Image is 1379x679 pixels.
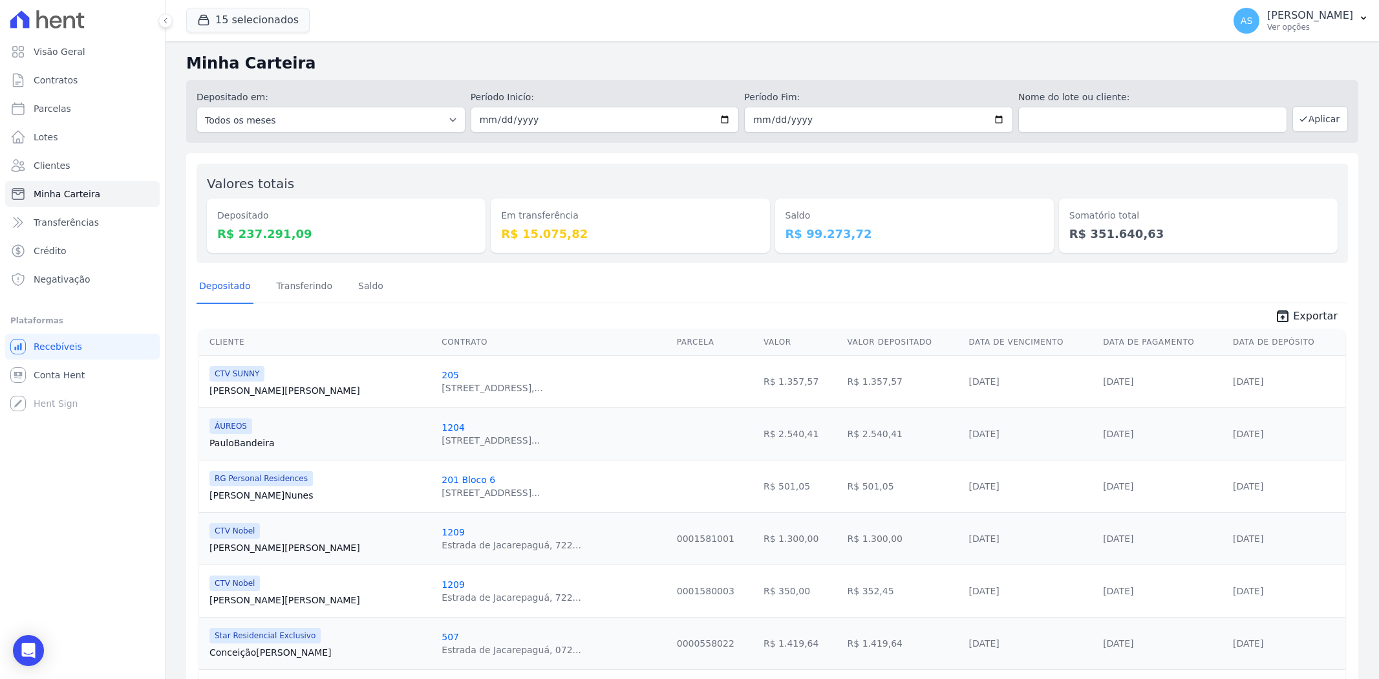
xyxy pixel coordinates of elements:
a: Lotes [5,124,160,150]
span: Lotes [34,131,58,144]
div: Estrada de Jacarepaguá, 072... [442,643,581,656]
a: Transferindo [274,270,336,304]
span: Recebíveis [34,340,82,353]
th: Valor Depositado [842,329,964,356]
dt: Em transferência [501,209,759,222]
a: [DATE] [1103,429,1133,439]
a: Crédito [5,238,160,264]
a: [DATE] [1103,638,1133,649]
a: [DATE] [1233,376,1263,387]
td: R$ 352,45 [842,565,964,617]
span: Minha Carteira [34,188,100,200]
div: Open Intercom Messenger [13,635,44,666]
label: Período Inicío: [471,91,740,104]
a: Visão Geral [5,39,160,65]
a: 201 Bloco 6 [442,475,495,485]
a: [DATE] [1103,586,1133,596]
span: Visão Geral [34,45,85,58]
a: [DATE] [1233,586,1263,596]
td: R$ 1.300,00 [758,512,842,565]
dt: Depositado [217,209,475,222]
i: unarchive [1275,308,1290,324]
a: [DATE] [1233,429,1263,439]
a: [DATE] [1233,481,1263,491]
div: [STREET_ADDRESS]... [442,434,540,447]
a: Conceição[PERSON_NAME] [209,646,431,659]
span: ÁUREOS [209,418,252,434]
label: Nome do lote ou cliente: [1018,91,1287,104]
div: Plataformas [10,313,155,329]
dd: R$ 351.640,63 [1069,225,1327,242]
a: Transferências [5,210,160,235]
a: [PERSON_NAME][PERSON_NAME] [209,594,431,607]
span: Negativação [34,273,91,286]
a: [DATE] [1103,376,1133,387]
label: Valores totais [207,176,294,191]
a: [DATE] [1233,533,1263,544]
p: [PERSON_NAME] [1267,9,1353,22]
a: [DATE] [968,376,999,387]
a: Clientes [5,153,160,178]
th: Cliente [199,329,436,356]
dd: R$ 99.273,72 [786,225,1043,242]
td: R$ 2.540,41 [758,407,842,460]
div: Estrada de Jacarepaguá, 722... [442,539,581,552]
th: Valor [758,329,842,356]
span: CTV Nobel [209,576,260,591]
span: Transferências [34,216,99,229]
label: Período Fim: [744,91,1013,104]
a: Parcelas [5,96,160,122]
a: 0001581001 [677,533,734,544]
td: R$ 1.357,57 [842,355,964,407]
span: Contratos [34,74,78,87]
a: 1209 [442,527,465,537]
a: [DATE] [1103,481,1133,491]
td: R$ 1.419,64 [758,617,842,669]
th: Data de Depósito [1228,329,1345,356]
span: Crédito [34,244,67,257]
td: R$ 350,00 [758,565,842,617]
button: 15 selecionados [186,8,310,32]
div: Estrada de Jacarepaguá, 722... [442,591,581,604]
a: Minha Carteira [5,181,160,207]
th: Parcela [672,329,758,356]
span: RG Personal Residences [209,471,313,486]
a: PauloBandeira [209,436,431,449]
a: [DATE] [1233,638,1263,649]
button: AS [PERSON_NAME] Ver opções [1223,3,1379,39]
span: Parcelas [34,102,71,115]
td: R$ 1.357,57 [758,355,842,407]
a: Saldo [356,270,386,304]
span: AS [1241,16,1252,25]
a: 205 [442,370,459,380]
a: Recebíveis [5,334,160,360]
th: Contrato [436,329,671,356]
a: [PERSON_NAME][PERSON_NAME] [209,384,431,397]
span: CTV Nobel [209,523,260,539]
span: Clientes [34,159,70,172]
button: Aplicar [1292,106,1348,132]
div: [STREET_ADDRESS]... [442,486,540,499]
dd: R$ 15.075,82 [501,225,759,242]
a: 1209 [442,579,465,590]
a: [PERSON_NAME]Nunes [209,489,431,502]
td: R$ 1.419,64 [842,617,964,669]
a: Depositado [197,270,253,304]
a: Contratos [5,67,160,93]
a: [DATE] [968,533,999,544]
a: 0001580003 [677,586,734,596]
span: Star Residencial Exclusivo [209,628,321,643]
a: [DATE] [968,638,999,649]
a: Negativação [5,266,160,292]
a: [DATE] [968,586,999,596]
td: R$ 501,05 [758,460,842,512]
dd: R$ 237.291,09 [217,225,475,242]
h2: Minha Carteira [186,52,1358,75]
a: [DATE] [968,429,999,439]
span: Exportar [1293,308,1338,324]
a: unarchive Exportar [1265,308,1348,327]
span: Conta Hent [34,369,85,382]
a: Conta Hent [5,362,160,388]
a: 1204 [442,422,465,433]
span: CTV SUNNY [209,366,264,382]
